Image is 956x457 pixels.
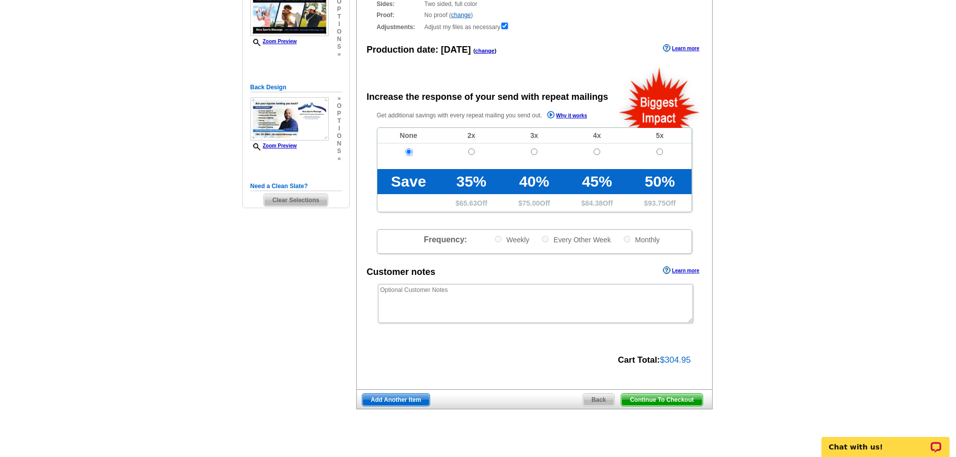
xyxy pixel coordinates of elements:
span: » [337,155,341,163]
span: Frequency: [424,235,467,244]
span: t [337,13,341,21]
span: 84.38 [585,199,603,207]
a: Add Another Item [362,393,430,406]
span: ( ) [473,48,496,54]
a: Why it works [547,111,587,121]
span: Add Another Item [362,394,430,406]
td: 35% [440,169,503,194]
a: Zoom Preview [250,143,297,148]
td: $ Off [440,194,503,212]
span: Clear Selections [264,194,328,206]
span: 75.00 [522,199,540,207]
td: $ Off [628,194,691,212]
a: change [451,12,471,19]
input: Weekly [495,236,501,242]
td: 50% [628,169,691,194]
div: No proof ( ) [377,11,692,20]
span: o [337,28,341,36]
label: Monthly [623,235,660,244]
span: t [337,117,341,125]
span: o [337,102,341,110]
span: 65.63 [460,199,477,207]
td: 5x [628,128,691,143]
img: biggestImpact.png [618,66,701,128]
span: p [337,110,341,117]
td: 3x [503,128,566,143]
td: Save [377,169,440,194]
strong: Proof: [377,11,422,20]
strong: Cart Total: [618,355,660,365]
td: None [377,128,440,143]
p: Get additional savings with every repeat mailing you send out. [377,110,609,121]
span: s [337,147,341,155]
span: $304.95 [660,355,691,365]
td: 2x [440,128,503,143]
span: » [337,95,341,102]
span: » [337,51,341,58]
input: Monthly [624,236,630,242]
span: i [337,125,341,132]
td: 45% [566,169,628,194]
div: Customer notes [367,265,436,279]
span: 93.75 [648,199,665,207]
td: 4x [566,128,628,143]
a: change [475,48,495,54]
span: o [337,132,341,140]
label: Every Other Week [541,235,611,244]
span: n [337,36,341,43]
label: Weekly [494,235,529,244]
td: $ Off [566,194,628,212]
td: $ Off [503,194,566,212]
a: Learn more [663,44,699,52]
iframe: LiveChat chat widget [815,425,956,457]
div: Increase the response of your send with repeat mailings [367,90,608,104]
a: Learn more [663,266,699,274]
a: Zoom Preview [250,39,297,44]
h5: Back Design [250,83,342,92]
input: Every Other Week [542,236,549,242]
strong: Adjustments: [377,23,422,32]
div: Production date: [367,43,497,57]
span: s [337,43,341,51]
span: Back [583,394,615,406]
td: 40% [503,169,566,194]
a: Back [583,393,615,406]
span: p [337,6,341,13]
span: Continue To Checkout [621,394,702,406]
span: n [337,140,341,147]
span: [DATE] [441,45,471,55]
img: small-thumb.jpg [250,97,329,140]
h5: Need a Clean Slate? [250,182,342,191]
div: Adjust my files as necessary [377,22,692,32]
span: i [337,21,341,28]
